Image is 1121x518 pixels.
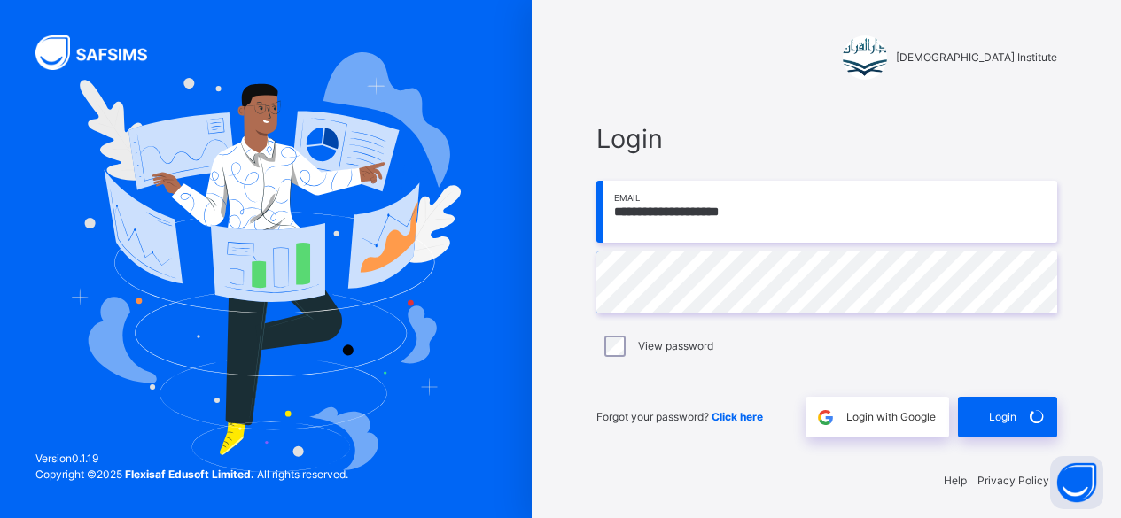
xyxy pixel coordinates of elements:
span: Version 0.1.19 [35,451,348,467]
span: Login [596,120,1057,158]
img: google.396cfc9801f0270233282035f929180a.svg [815,407,836,428]
a: Click here [712,410,763,423]
a: Help [944,474,967,487]
span: Login with Google [846,409,936,425]
button: Open asap [1050,456,1103,509]
label: View password [638,338,713,354]
span: Copyright © 2025 All rights reserved. [35,468,348,481]
span: Login [989,409,1016,425]
strong: Flexisaf Edusoft Limited. [125,468,254,481]
img: Hero Image [71,52,462,472]
a: Privacy Policy [977,474,1049,487]
img: SAFSIMS Logo [35,35,168,70]
span: Forgot your password? [596,410,763,423]
span: [DEMOGRAPHIC_DATA] Institute [896,50,1057,66]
